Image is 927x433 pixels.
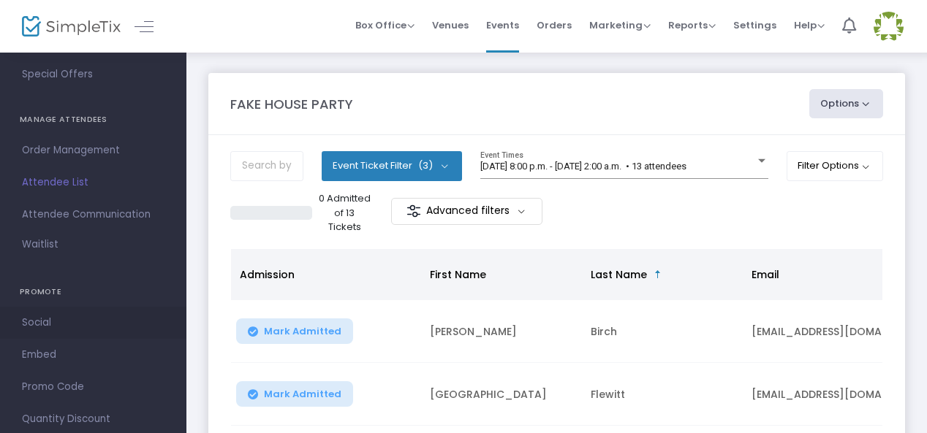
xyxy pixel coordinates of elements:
span: Special Offers [22,65,164,84]
span: Box Office [355,18,415,32]
span: Sortable [652,269,664,280]
span: Marketing [589,18,651,32]
button: Options [809,89,884,118]
span: Settings [733,7,776,44]
button: Mark Admitted [236,318,353,344]
button: Mark Admitted [236,381,353,407]
span: Email [752,267,779,282]
span: Events [486,7,519,44]
span: [DATE] 8:00 p.m. - [DATE] 2:00 a.m. • 13 attendees [480,161,686,172]
h4: MANAGE ATTENDEES [20,105,167,134]
span: Mark Admitted [264,388,341,400]
m-panel-title: FAKE HOUSE PARTY [230,94,353,114]
span: Reports [668,18,716,32]
span: Orders [537,7,572,44]
span: Last Name [591,267,647,282]
span: Promo Code [22,378,164,396]
span: Venues [432,7,469,44]
input: Search by name, order number, email, ip address [230,151,303,181]
h4: PROMOTE [20,277,167,307]
m-button: Advanced filters [391,198,542,225]
td: Flewitt [582,363,743,426]
span: Order Management [22,141,164,160]
span: (3) [418,160,433,172]
span: Help [794,18,825,32]
span: Quantity Discount [22,410,164,429]
span: Embed [22,345,164,364]
p: 0 Admitted of 13 Tickets [318,191,371,234]
td: [PERSON_NAME] [421,300,582,363]
td: Birch [582,300,743,363]
span: Social [22,313,164,332]
button: Filter Options [787,151,884,180]
img: filter [406,204,421,218]
span: Attendee List [22,173,164,192]
td: [GEOGRAPHIC_DATA] [421,363,582,426]
button: Event Ticket Filter(3) [322,151,462,180]
span: Waitlist [22,237,58,252]
span: Mark Admitted [264,326,341,337]
span: First Name [430,267,486,282]
span: Admission [240,267,295,282]
span: Attendee Communication [22,205,164,224]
